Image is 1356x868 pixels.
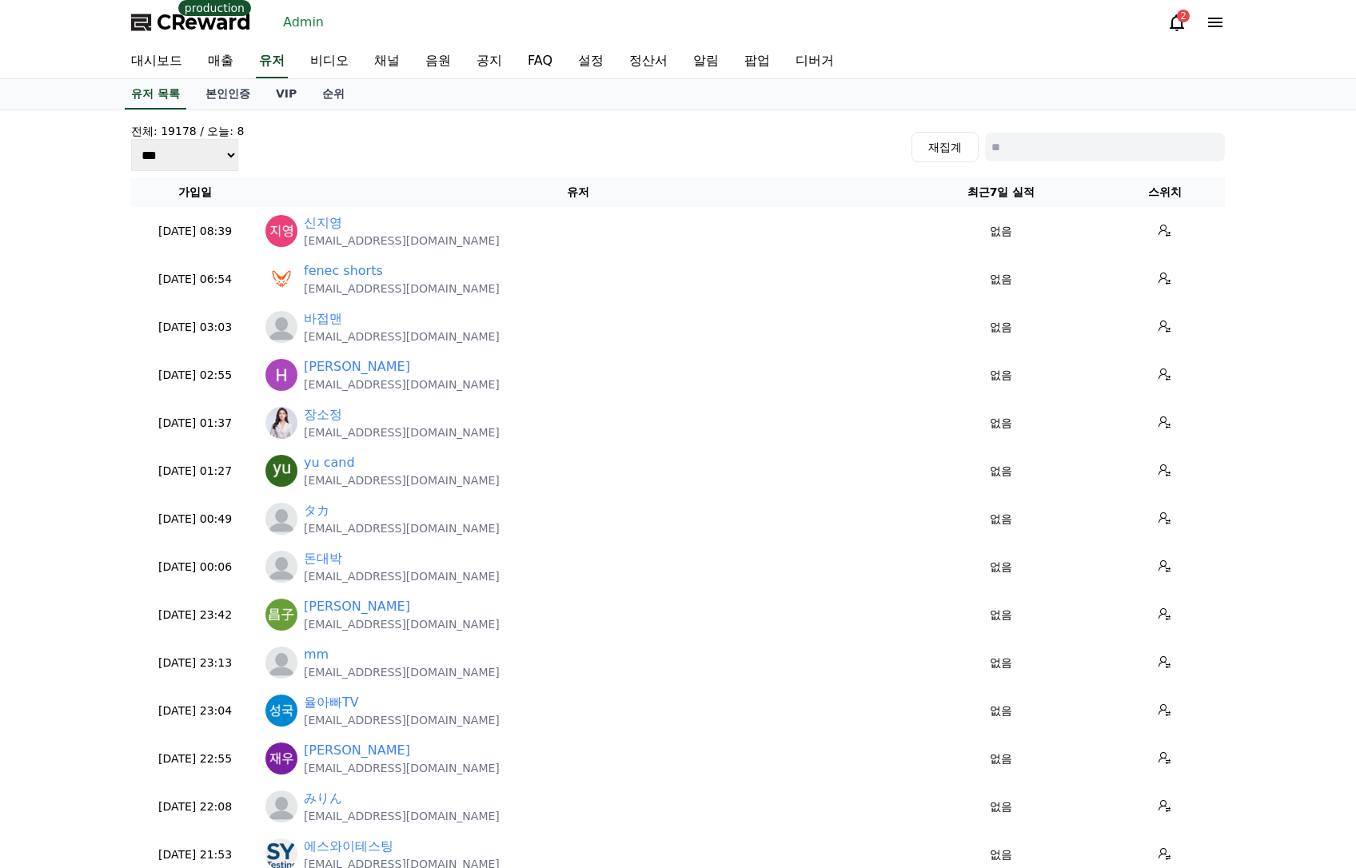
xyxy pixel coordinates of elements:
[138,559,253,575] p: [DATE] 00:06
[138,846,253,863] p: [DATE] 21:53
[903,798,1099,815] p: 없음
[138,319,253,336] p: [DATE] 03:03
[304,789,342,808] a: みりん
[515,45,565,78] a: FAQ
[265,407,297,439] img: https://lh3.googleusercontent.com/a/ACg8ocJD9A6CsmYsccpkEqTlGjEt_iLziNUD0LYCLHj5kfAU5gotXkw=s96-c
[304,453,355,472] a: yu cand
[157,10,251,35] span: CReward
[304,837,393,856] a: 에스와이테스팅
[265,455,297,487] img: https://lh3.googleusercontent.com/a/ACg8ocKZPFiM32PpzIR4RbAdX6d6YIvv_kr5Tslmou76e2am3933ZA=s96-c
[732,45,783,78] a: 팝업
[413,45,464,78] a: 음원
[903,751,1099,767] p: 없음
[304,405,342,424] a: 장소정
[304,233,500,249] p: [EMAIL_ADDRESS][DOMAIN_NAME]
[297,45,361,78] a: 비디오
[133,532,180,544] span: Messages
[304,741,410,760] a: [PERSON_NAME]
[304,808,500,824] p: [EMAIL_ADDRESS][DOMAIN_NAME]
[1177,10,1190,22] div: 2
[259,177,897,207] th: 유저
[309,79,357,109] a: 순위
[138,223,253,240] p: [DATE] 08:39
[304,712,500,728] p: [EMAIL_ADDRESS][DOMAIN_NAME]
[131,177,259,207] th: 가입일
[903,415,1099,432] p: 없음
[193,79,263,109] a: 본인인증
[304,309,342,328] a: 바접맨
[138,511,253,528] p: [DATE] 00:49
[903,511,1099,528] p: 없음
[304,645,329,664] a: mm
[304,501,329,520] a: タカ
[304,328,500,344] p: [EMAIL_ADDRESS][DOMAIN_NAME]
[131,123,244,139] h4: 전체: 19178 / 오늘: 8
[131,10,251,35] a: CReward
[903,846,1099,863] p: 없음
[304,424,500,440] p: [EMAIL_ADDRESS][DOMAIN_NAME]
[304,213,342,233] a: 신지영
[277,10,330,35] a: Admin
[304,693,359,712] a: 율아빠TV
[903,607,1099,623] p: 없음
[265,503,297,535] img: profile_blank.webp
[903,703,1099,719] p: 없음
[138,415,253,432] p: [DATE] 01:37
[265,743,297,774] img: https://lh3.googleusercontent.com/a/ACg8ocI4hX9_bBwWjTiXZKczf5-hMP3V5NUchPUZhKJb60kYLRkUuA=s96-c
[265,647,297,679] img: profile_blank.webp
[138,798,253,815] p: [DATE] 22:08
[265,551,297,583] img: profile_blank.webp
[903,655,1099,671] p: 없음
[138,607,253,623] p: [DATE] 23:42
[138,463,253,480] p: [DATE] 01:27
[106,507,206,547] a: Messages
[903,367,1099,384] p: 없음
[903,319,1099,336] p: 없음
[5,507,106,547] a: Home
[304,357,410,376] a: [PERSON_NAME]
[138,655,253,671] p: [DATE] 23:13
[265,311,297,343] img: profile_blank.webp
[565,45,616,78] a: 설정
[304,281,500,297] p: [EMAIL_ADDRESS][DOMAIN_NAME]
[256,45,288,78] a: 유저
[138,703,253,719] p: [DATE] 23:04
[361,45,413,78] a: 채널
[903,559,1099,575] p: 없음
[304,549,342,568] a: 돈대박
[138,271,253,288] p: [DATE] 06:54
[304,376,500,392] p: [EMAIL_ADDRESS][DOMAIN_NAME]
[304,616,500,632] p: [EMAIL_ADDRESS][DOMAIN_NAME]
[911,132,979,162] button: 재집계
[265,359,297,391] img: https://lh3.googleusercontent.com/a/ACg8ocIGHnO0KWMI-q48kwzWHyk2NU0Edk6xkRRXiVIyQn_F6ytBYw=s96-c
[903,223,1099,240] p: 없음
[1105,177,1225,207] th: 스위치
[265,599,297,631] img: https://lh3.googleusercontent.com/a/ACg8ocI8v_Vn9Cjv058Wi0Pe3dlPHxo_7NvaKoa-PS6e4gs0GWHZ2g=s96-c
[304,520,500,536] p: [EMAIL_ADDRESS][DOMAIN_NAME]
[680,45,732,78] a: 알림
[263,79,309,109] a: VIP
[304,472,500,488] p: [EMAIL_ADDRESS][DOMAIN_NAME]
[41,531,69,543] span: Home
[304,261,383,281] a: fenec shorts
[1167,13,1186,32] a: 2
[265,695,297,727] img: https://lh3.googleusercontent.com/a/ACg8ocIHrTQR4CO4vxqQsRCUnQs27hqTCiPOE1CiTNQUvn_oeEpB4Q=s96-c
[237,531,276,543] span: Settings
[206,507,307,547] a: Settings
[265,790,297,822] img: profile_blank.webp
[138,367,253,384] p: [DATE] 02:55
[464,45,515,78] a: 공지
[195,45,246,78] a: 매출
[903,271,1099,288] p: 없음
[265,215,297,247] img: https://lh3.googleusercontent.com/a/ACg8ocKv9fIiTlprEvC1X2xRKjPa-Q5TDyZTEKQVJEAWD990_XoJcw=s96-c
[304,568,500,584] p: [EMAIL_ADDRESS][DOMAIN_NAME]
[783,45,847,78] a: 디버거
[903,463,1099,480] p: 없음
[304,664,500,680] p: [EMAIL_ADDRESS][DOMAIN_NAME]
[138,751,253,767] p: [DATE] 22:55
[897,177,1105,207] th: 최근7일 실적
[616,45,680,78] a: 정산서
[118,45,195,78] a: 대시보드
[304,597,410,616] a: [PERSON_NAME]
[125,79,186,109] a: 유저 목록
